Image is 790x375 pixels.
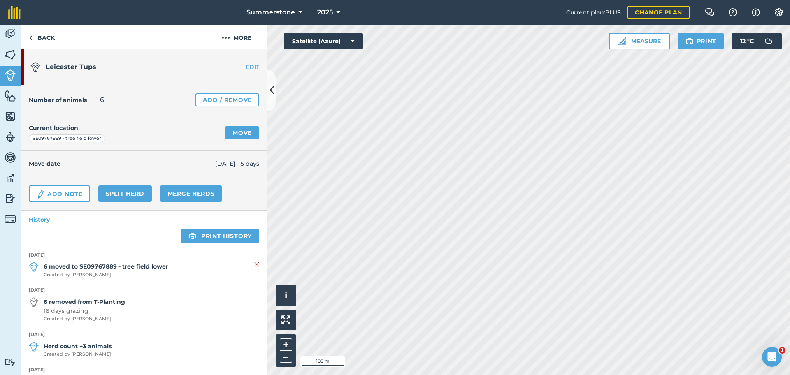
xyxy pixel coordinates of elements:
[685,36,693,46] img: svg+xml;base64,PHN2ZyB4bWxucz0iaHR0cDovL3d3dy53My5vcmcvMjAwMC9zdmciIHdpZHRoPSIxOSIgaGVpZ2h0PSIyNC...
[728,8,738,16] img: A question mark icon
[5,28,16,40] img: svg+xml;base64,PD94bWwgdmVyc2lvbj0iMS4wIiBlbmNvZGluZz0idXRmLTgiPz4KPCEtLSBHZW5lcmF0b3I6IEFkb2JlIE...
[5,110,16,123] img: svg+xml;base64,PHN2ZyB4bWxucz0iaHR0cDovL3d3dy53My5vcmcvMjAwMC9zdmciIHdpZHRoPSI1NiIgaGVpZ2h0PSI2MC...
[779,347,785,354] span: 1
[760,33,777,49] img: svg+xml;base64,PD94bWwgdmVyc2lvbj0iMS4wIiBlbmNvZGluZz0idXRmLTgiPz4KPCEtLSBHZW5lcmF0b3I6IEFkb2JlIE...
[225,126,259,139] a: Move
[222,33,230,43] img: svg+xml;base64,PHN2ZyB4bWxucz0iaHR0cDovL3d3dy53My5vcmcvMjAwMC9zdmciIHdpZHRoPSIyMCIgaGVpZ2h0PSIyNC...
[678,33,724,49] button: Print
[46,63,96,71] span: Leicester Tups
[752,7,760,17] img: svg+xml;base64,PHN2ZyB4bWxucz0iaHR0cDovL3d3dy53My5vcmcvMjAwMC9zdmciIHdpZHRoPSIxNyIgaGVpZ2h0PSIxNy...
[280,351,292,363] button: –
[29,366,259,374] strong: [DATE]
[30,62,40,72] img: svg+xml;base64,PD94bWwgdmVyc2lvbj0iMS4wIiBlbmNvZGluZz0idXRmLTgiPz4KPCEtLSBHZW5lcmF0b3I6IEFkb2JlIE...
[188,231,196,241] img: svg+xml;base64,PHN2ZyB4bWxucz0iaHR0cDovL3d3dy53My5vcmcvMjAwMC9zdmciIHdpZHRoPSIxOSIgaGVpZ2h0PSIyNC...
[44,297,125,306] strong: 6 removed from T-Planting
[29,252,259,259] strong: [DATE]
[206,25,267,49] button: More
[254,259,259,269] img: svg+xml;base64,PHN2ZyB4bWxucz0iaHR0cDovL3d3dy53My5vcmcvMjAwMC9zdmciIHdpZHRoPSIyMiIgaGVpZ2h0PSIzMC...
[29,287,259,294] strong: [DATE]
[36,190,45,199] img: svg+xml;base64,PD94bWwgdmVyc2lvbj0iMS4wIiBlbmNvZGluZz0idXRmLTgiPz4KPCEtLSBHZW5lcmF0b3I6IEFkb2JlIE...
[774,8,784,16] img: A cog icon
[98,185,152,202] a: Split herd
[5,151,16,164] img: svg+xml;base64,PD94bWwgdmVyc2lvbj0iMS4wIiBlbmNvZGluZz0idXRmLTgiPz4KPCEtLSBHZW5lcmF0b3I6IEFkb2JlIE...
[740,33,754,49] span: 12 ° C
[21,211,267,229] a: History
[44,315,125,323] span: Created by [PERSON_NAME]
[705,8,715,16] img: Two speech bubbles overlapping with the left bubble in the forefront
[195,93,259,106] a: Add / Remove
[44,306,125,315] span: 16 days grazing
[246,7,295,17] span: Summerstone
[5,213,16,225] img: svg+xml;base64,PD94bWwgdmVyc2lvbj0iMS4wIiBlbmNvZGluZz0idXRmLTgiPz4KPCEtLSBHZW5lcmF0b3I6IEFkb2JlIE...
[29,95,87,104] h4: Number of animals
[8,6,21,19] img: fieldmargin Logo
[29,134,105,143] div: SE09767889 - tree field lower
[618,37,626,45] img: Ruler icon
[276,285,296,306] button: i
[5,90,16,102] img: svg+xml;base64,PHN2ZyB4bWxucz0iaHR0cDovL3d3dy53My5vcmcvMjAwMC9zdmciIHdpZHRoPSI1NiIgaGVpZ2h0PSI2MC...
[5,131,16,143] img: svg+xml;base64,PD94bWwgdmVyc2lvbj0iMS4wIiBlbmNvZGluZz0idXRmLTgiPz4KPCEtLSBHZW5lcmF0b3I6IEFkb2JlIE...
[5,358,16,366] img: svg+xml;base64,PD94bWwgdmVyc2lvbj0iMS4wIiBlbmNvZGluZz0idXRmLTgiPz4KPCEtLSBHZW5lcmF0b3I6IEFkb2JlIE...
[284,33,363,49] button: Satellite (Azure)
[732,33,782,49] button: 12 °C
[280,338,292,351] button: +
[181,229,259,243] a: Print history
[5,172,16,184] img: svg+xml;base64,PD94bWwgdmVyc2lvbj0iMS4wIiBlbmNvZGluZz0idXRmLTgiPz4KPCEtLSBHZW5lcmF0b3I6IEFkb2JlIE...
[100,95,104,105] span: 6
[29,262,39,272] img: svg+xml;base64,PD94bWwgdmVyc2lvbj0iMS4wIiBlbmNvZGluZz0idXRmLTgiPz4KPCEtLSBHZW5lcmF0b3I6IEFkb2JlIE...
[29,342,39,352] img: svg+xml;base64,PD94bWwgdmVyc2lvbj0iMS4wIiBlbmNvZGluZz0idXRmLTgiPz4KPCEtLSBHZW5lcmF0b3I6IEFkb2JlIE...
[215,159,259,168] span: [DATE] - 5 days
[285,290,287,300] span: i
[160,185,222,202] a: Merge Herds
[29,33,33,43] img: svg+xml;base64,PHN2ZyB4bWxucz0iaHR0cDovL3d3dy53My5vcmcvMjAwMC9zdmciIHdpZHRoPSI5IiBoZWlnaHQ9IjI0Ii...
[29,297,39,307] img: svg+xml;base64,PD94bWwgdmVyc2lvbj0iMS4wIiBlbmNvZGluZz0idXRmLTgiPz4KPCEtLSBHZW5lcmF0b3I6IEFkb2JlIE...
[5,69,16,81] img: svg+xml;base64,PD94bWwgdmVyc2lvbj0iMS4wIiBlbmNvZGluZz0idXRmLTgiPz4KPCEtLSBHZW5lcmF0b3I6IEFkb2JlIE...
[762,347,782,367] iframe: Intercom live chat
[216,63,267,71] a: EDIT
[5,192,16,205] img: svg+xml;base64,PD94bWwgdmVyc2lvbj0iMS4wIiBlbmNvZGluZz0idXRmLTgiPz4KPCEtLSBHZW5lcmF0b3I6IEFkb2JlIE...
[627,6,690,19] a: Change plan
[5,49,16,61] img: svg+xml;base64,PHN2ZyB4bWxucz0iaHR0cDovL3d3dy53My5vcmcvMjAwMC9zdmciIHdpZHRoPSI1NiIgaGVpZ2h0PSI2MC...
[44,351,112,358] span: Created by [PERSON_NAME]
[44,342,112,351] strong: Herd count +3 animals
[29,159,215,168] h4: Move date
[44,262,168,271] strong: 6 moved to SE09767889 - tree field lower
[281,315,290,324] img: Four arrows, one pointing top left, one top right, one bottom right and the last bottom left
[29,123,78,132] h4: Current location
[29,331,259,338] strong: [DATE]
[21,25,63,49] a: Back
[29,185,90,202] a: Add Note
[566,8,621,17] span: Current plan : PLUS
[317,7,333,17] span: 2025
[609,33,670,49] button: Measure
[44,271,168,279] span: Created by [PERSON_NAME]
